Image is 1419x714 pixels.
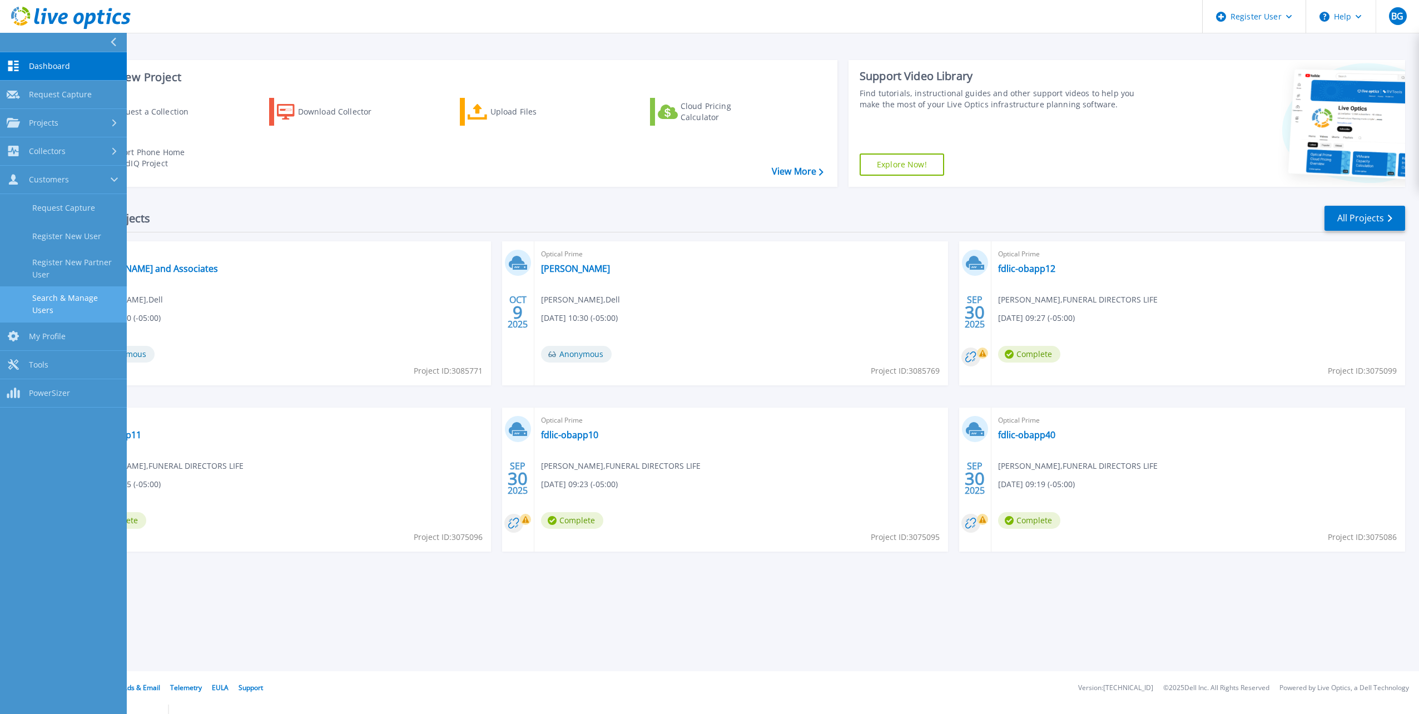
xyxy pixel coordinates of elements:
span: [DATE] 09:19 (-05:00) [998,478,1075,490]
span: Anonymous [541,346,612,363]
span: [DATE] 10:30 (-05:00) [541,312,618,324]
span: [DATE] 09:23 (-05:00) [541,478,618,490]
span: BG [1391,12,1403,21]
span: Optical Prime [541,248,941,260]
span: Request Capture [29,90,92,100]
a: [PERSON_NAME] and Associates [84,263,218,274]
span: Collectors [29,146,66,156]
span: Optical Prime [998,414,1398,427]
div: Download Collector [298,101,387,123]
span: Optical Prime [84,414,484,427]
div: OCT 2025 [507,292,528,333]
span: Customers [29,175,69,185]
span: Dashboard [29,61,70,71]
a: fdlic-obapp12 [998,263,1055,274]
span: Project ID: 3075096 [414,531,483,543]
span: 9 [513,308,523,317]
span: 30 [965,308,985,317]
span: Tools [29,360,48,370]
span: [PERSON_NAME] , Dell [541,294,620,306]
a: Telemetry [170,683,202,692]
span: Complete [998,346,1060,363]
span: [PERSON_NAME] , FUNERAL DIRECTORS LIFE [84,460,244,472]
a: Support [239,683,263,692]
a: [PERSON_NAME] [541,263,610,274]
span: Optical Prime [84,248,484,260]
span: 30 [508,474,528,483]
div: Find tutorials, instructional guides and other support videos to help you make the most of your L... [860,88,1147,110]
a: Explore Now! [860,153,944,176]
div: SEP 2025 [964,458,985,499]
a: Download Collector [269,98,393,126]
a: All Projects [1324,206,1405,231]
span: Project ID: 3075086 [1328,531,1397,543]
span: Complete [998,512,1060,529]
div: SEP 2025 [507,458,528,499]
span: [PERSON_NAME] , FUNERAL DIRECTORS LIFE [541,460,701,472]
div: Cloud Pricing Calculator [681,101,770,123]
a: fdlic-obapp10 [541,429,598,440]
a: Upload Files [460,98,584,126]
span: Projects [29,118,58,128]
span: Project ID: 3075099 [1328,365,1397,377]
span: Project ID: 3085769 [871,365,940,377]
span: [DATE] 09:27 (-05:00) [998,312,1075,324]
span: Project ID: 3075095 [871,531,940,543]
h3: Start a New Project [79,71,823,83]
a: Request a Collection [79,98,203,126]
span: [PERSON_NAME] , FUNERAL DIRECTORS LIFE [998,460,1158,472]
span: Optical Prime [541,414,941,427]
div: Import Phone Home CloudIQ Project [109,147,196,169]
li: Powered by Live Optics, a Dell Technology [1279,685,1409,692]
a: EULA [212,683,229,692]
a: View More [772,166,823,177]
span: PowerSizer [29,388,70,398]
a: Ads & Email [123,683,160,692]
span: My Profile [29,331,66,341]
span: Optical Prime [998,248,1398,260]
a: Cloud Pricing Calculator [650,98,774,126]
a: fdlic-obapp40 [998,429,1055,440]
div: Upload Files [490,101,579,123]
div: Request a Collection [111,101,200,123]
span: Complete [541,512,603,529]
span: [PERSON_NAME] , FUNERAL DIRECTORS LIFE [998,294,1158,306]
li: Version: [TECHNICAL_ID] [1078,685,1153,692]
span: Project ID: 3085771 [414,365,483,377]
div: Support Video Library [860,69,1147,83]
div: SEP 2025 [964,292,985,333]
li: © 2025 Dell Inc. All Rights Reserved [1163,685,1269,692]
span: 30 [965,474,985,483]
